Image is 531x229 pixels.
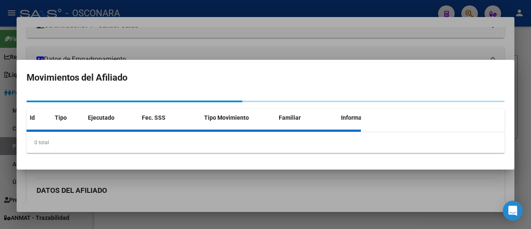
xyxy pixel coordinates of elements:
[30,114,35,121] span: Id
[139,109,201,127] datatable-header-cell: Fec. SSS
[338,109,400,127] datatable-header-cell: Informable SSS
[201,109,275,127] datatable-header-cell: Tipo Movimiento
[27,132,504,153] div: 0 total
[503,201,523,221] div: Open Intercom Messenger
[85,109,139,127] datatable-header-cell: Ejecutado
[279,114,301,121] span: Familiar
[341,114,382,121] span: Informable SSS
[204,114,249,121] span: Tipo Movimiento
[55,114,67,121] span: Tipo
[27,70,504,86] h2: Movimientos del Afiliado
[275,109,338,127] datatable-header-cell: Familiar
[142,114,166,121] span: Fec. SSS
[27,109,51,127] datatable-header-cell: Id
[51,109,85,127] datatable-header-cell: Tipo
[88,114,114,121] span: Ejecutado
